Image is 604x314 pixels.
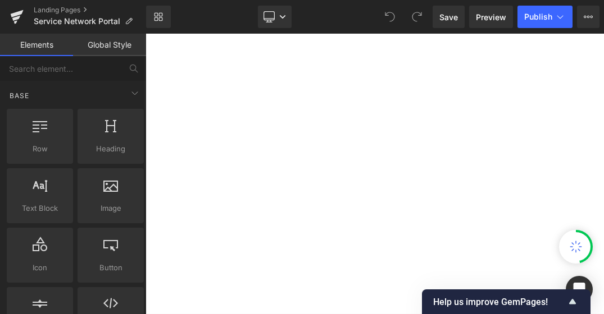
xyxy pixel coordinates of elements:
a: Landing Pages [34,6,146,15]
a: Preview [469,6,513,28]
button: More [577,6,600,28]
span: Publish [524,12,552,21]
span: Heading [81,143,140,155]
span: Image [81,202,140,214]
span: Row [10,143,70,155]
span: Save [439,11,458,23]
button: Show survey - Help us improve GemPages! [433,295,579,308]
button: Undo [379,6,401,28]
span: Service Network Portal [34,17,120,26]
span: Text Block [10,202,70,214]
span: Icon [10,262,70,274]
a: Global Style [73,34,146,56]
button: Redo [406,6,428,28]
span: Button [81,262,140,274]
div: Open Intercom Messenger [566,276,593,303]
span: Preview [476,11,506,23]
span: Base [8,90,30,101]
a: New Library [146,6,171,28]
span: Help us improve GemPages! [433,297,566,307]
button: Publish [517,6,573,28]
